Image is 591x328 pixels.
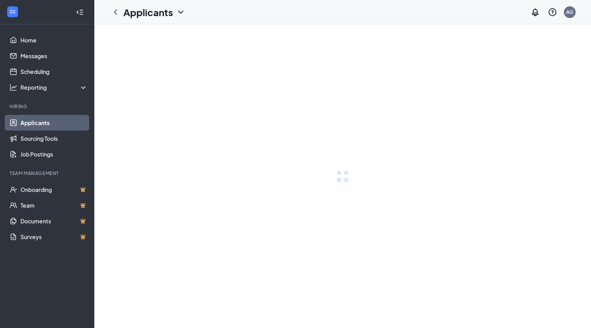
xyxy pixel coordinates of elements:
[20,64,88,79] a: Scheduling
[530,7,540,17] svg: Notifications
[20,182,88,197] a: OnboardingCrown
[9,170,86,177] div: Team Management
[20,229,88,245] a: SurveysCrown
[20,197,88,213] a: TeamCrown
[20,213,88,229] a: DocumentsCrown
[9,8,17,16] svg: WorkstreamLogo
[123,6,173,19] h1: Applicants
[111,7,120,17] svg: ChevronLeft
[9,83,17,91] svg: Analysis
[566,9,573,15] div: AG
[20,32,88,48] a: Home
[76,8,84,16] svg: Collapse
[20,146,88,162] a: Job Postings
[9,103,86,110] div: Hiring
[20,115,88,131] a: Applicants
[176,7,185,17] svg: ChevronDown
[20,83,88,91] div: Reporting
[20,131,88,146] a: Sourcing Tools
[20,48,88,64] a: Messages
[548,7,557,17] svg: QuestionInfo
